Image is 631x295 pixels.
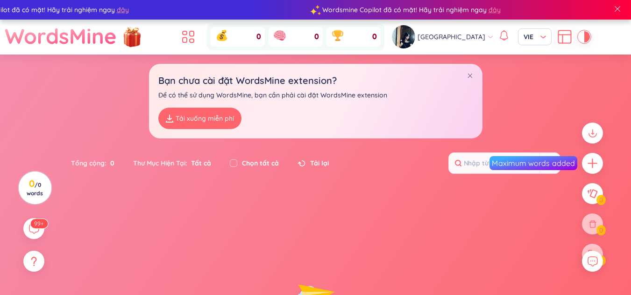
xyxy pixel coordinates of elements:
h3: 0 [24,180,45,197]
input: Nhập từ khóa [449,153,539,173]
a: WordsMine [5,20,117,53]
span: / 0 words [27,181,43,197]
span: 0 [372,32,377,42]
img: flashSalesIcon.a7f4f837.png [123,23,142,51]
img: avatar [392,25,415,48]
a: avatar [392,25,418,48]
span: VIE [524,32,546,41]
span: 0 [106,158,114,168]
span: đây [450,5,462,15]
span: Tải lại [310,158,329,168]
sup: 582 [30,219,48,228]
span: đây [78,5,90,15]
a: Tải xuống miễn phí [158,108,241,129]
span: [GEOGRAPHIC_DATA] [418,32,485,42]
p: Để có thể sử dụng WordsMine, bạn cần phải cài đặt WordsMine extension [158,90,473,100]
div: Tổng cộng : [71,153,124,173]
label: Chọn tất cả [242,158,279,168]
span: Tất cả [187,159,211,167]
span: 0 [314,32,319,42]
h2: Bạn chưa cài đặt WordsMine extension? [158,73,473,88]
span: 0 [256,32,261,42]
span: plus [587,158,598,169]
div: Thư Mục Hiện Tại : [124,153,220,173]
